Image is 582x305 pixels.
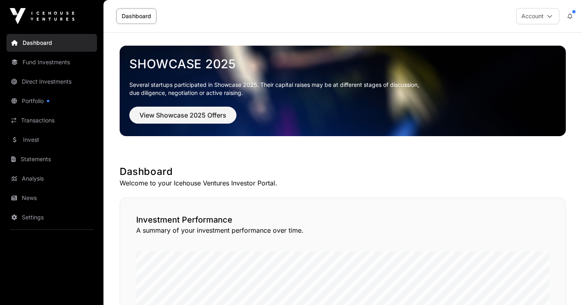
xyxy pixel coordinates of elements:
button: Account [516,8,559,24]
a: Fund Investments [6,53,97,71]
img: Icehouse Ventures Logo [10,8,74,24]
h2: Investment Performance [136,214,549,225]
img: Showcase 2025 [120,46,566,136]
span: View Showcase 2025 Offers [139,110,226,120]
a: Transactions [6,111,97,129]
a: Analysis [6,170,97,187]
a: Direct Investments [6,73,97,90]
p: Welcome to your Icehouse Ventures Investor Portal. [120,178,566,188]
a: Invest [6,131,97,149]
a: View Showcase 2025 Offers [129,115,236,123]
a: Settings [6,208,97,226]
a: Showcase 2025 [129,57,556,71]
h1: Dashboard [120,165,566,178]
a: Dashboard [116,8,156,24]
a: News [6,189,97,207]
button: View Showcase 2025 Offers [129,107,236,124]
p: A summary of your investment performance over time. [136,225,549,235]
a: Dashboard [6,34,97,52]
a: Statements [6,150,97,168]
p: Several startups participated in Showcase 2025. Their capital raises may be at different stages o... [129,81,556,97]
a: Portfolio [6,92,97,110]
